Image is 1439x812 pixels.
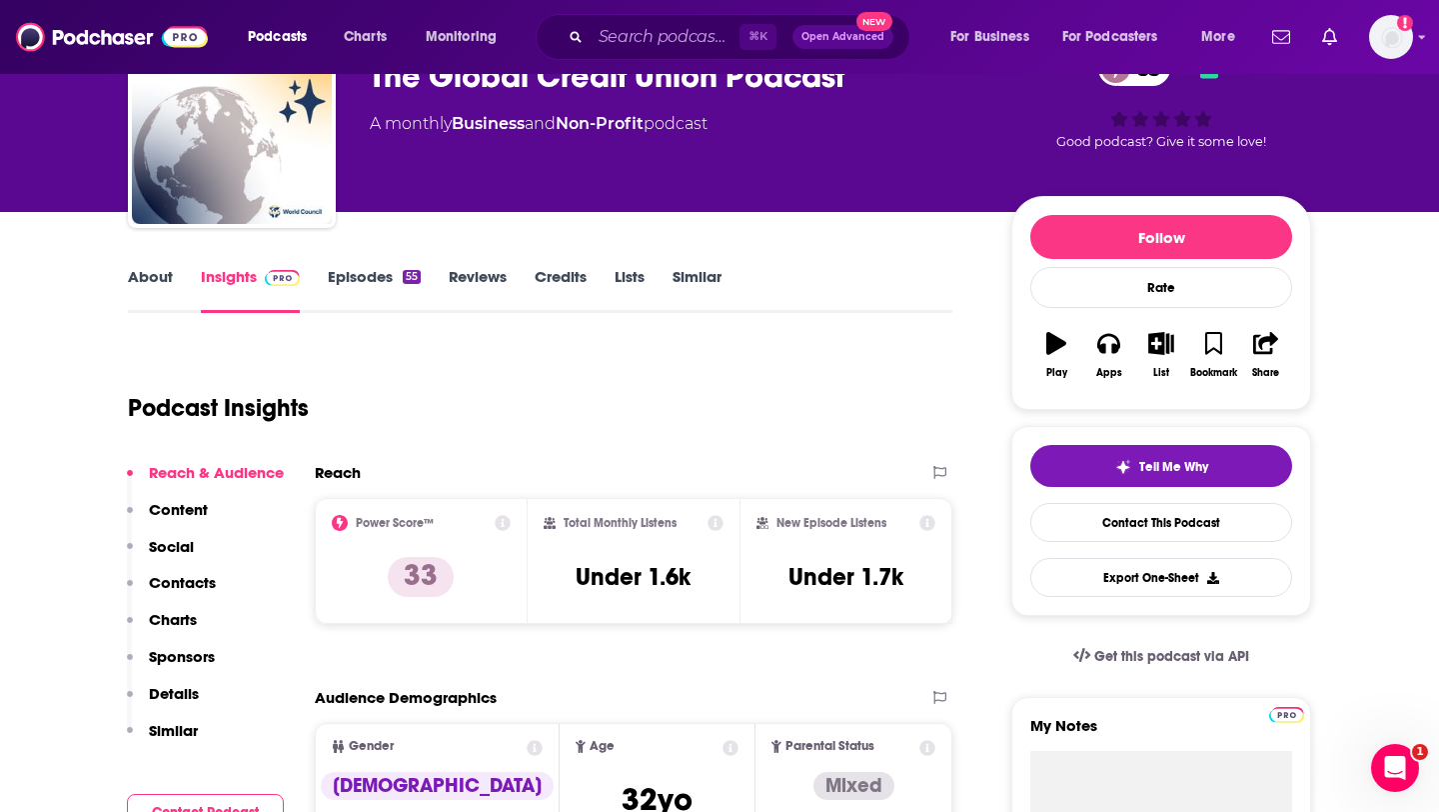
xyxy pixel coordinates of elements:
[1096,367,1122,379] div: Apps
[1135,319,1187,391] button: List
[388,557,454,597] p: 33
[1371,744,1419,792] iframe: Intercom live chat
[449,267,507,313] a: Reviews
[1252,367,1279,379] div: Share
[331,21,399,53] a: Charts
[936,21,1054,53] button: open menu
[315,463,361,482] h2: Reach
[856,12,892,31] span: New
[1412,744,1428,760] span: 1
[576,562,691,592] h3: Under 1.6k
[1030,445,1292,487] button: tell me why sparkleTell Me Why
[1030,558,1292,597] button: Export One-Sheet
[1201,23,1235,51] span: More
[1264,20,1298,54] a: Show notifications dropdown
[149,537,194,556] p: Social
[801,32,884,42] span: Open Advanced
[1046,367,1067,379] div: Play
[564,516,677,530] h2: Total Monthly Listens
[1011,38,1311,162] div: 33Good podcast? Give it some love!
[1030,716,1292,751] label: My Notes
[149,647,215,666] p: Sponsors
[127,500,208,537] button: Content
[149,573,216,592] p: Contacts
[344,23,387,51] span: Charts
[1115,459,1131,475] img: tell me why sparkle
[1030,319,1082,391] button: Play
[127,610,197,647] button: Charts
[328,267,421,313] a: Episodes55
[321,772,554,800] div: [DEMOGRAPHIC_DATA]
[1153,367,1169,379] div: List
[788,562,903,592] h3: Under 1.7k
[615,267,645,313] a: Lists
[1056,134,1266,149] span: Good podcast? Give it some love!
[1369,15,1413,59] button: Show profile menu
[1062,23,1158,51] span: For Podcasters
[1187,21,1260,53] button: open menu
[525,114,556,133] span: and
[556,114,644,133] a: Non-Profit
[1314,20,1345,54] a: Show notifications dropdown
[950,23,1029,51] span: For Business
[149,500,208,519] p: Content
[412,21,523,53] button: open menu
[349,740,394,753] span: Gender
[248,23,307,51] span: Podcasts
[127,721,198,758] button: Similar
[1057,632,1265,681] a: Get this podcast via API
[403,270,421,284] div: 55
[1094,648,1249,665] span: Get this podcast via API
[149,721,198,740] p: Similar
[673,267,721,313] a: Similar
[555,14,929,60] div: Search podcasts, credits, & more...
[785,740,874,753] span: Parental Status
[1187,319,1239,391] button: Bookmark
[590,740,615,753] span: Age
[201,267,300,313] a: InsightsPodchaser Pro
[128,393,309,423] h1: Podcast Insights
[132,24,332,224] img: The Global Credit Union Podcast
[1049,21,1187,53] button: open menu
[1030,503,1292,542] a: Contact This Podcast
[127,647,215,684] button: Sponsors
[535,267,587,313] a: Credits
[1369,15,1413,59] img: User Profile
[149,463,284,482] p: Reach & Audience
[127,463,284,500] button: Reach & Audience
[776,516,886,530] h2: New Episode Listens
[128,267,173,313] a: About
[1030,267,1292,308] div: Rate
[16,18,208,56] img: Podchaser - Follow, Share and Rate Podcasts
[265,270,300,286] img: Podchaser Pro
[356,516,434,530] h2: Power Score™
[792,25,893,49] button: Open AdvancedNew
[127,573,216,610] button: Contacts
[1139,459,1208,475] span: Tell Me Why
[1082,319,1134,391] button: Apps
[452,114,525,133] a: Business
[1269,707,1304,723] img: Podchaser Pro
[1240,319,1292,391] button: Share
[739,24,776,50] span: ⌘ K
[370,112,708,136] div: A monthly podcast
[426,23,497,51] span: Monitoring
[1030,215,1292,259] button: Follow
[1369,15,1413,59] span: Logged in as hopeksander1
[127,537,194,574] button: Social
[591,21,739,53] input: Search podcasts, credits, & more...
[149,610,197,629] p: Charts
[127,684,199,721] button: Details
[813,772,894,800] div: Mixed
[1397,15,1413,31] svg: Add a profile image
[315,688,497,707] h2: Audience Demographics
[234,21,333,53] button: open menu
[1190,367,1237,379] div: Bookmark
[149,684,199,703] p: Details
[1269,704,1304,723] a: Pro website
